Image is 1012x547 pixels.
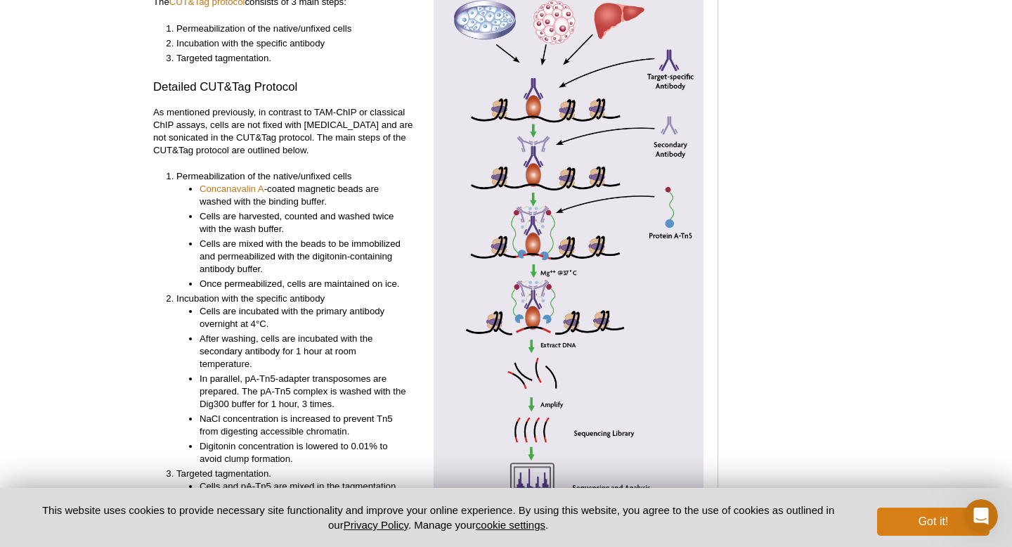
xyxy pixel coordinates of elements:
button: Got it! [877,508,990,536]
iframe: Intercom live chat [964,499,998,533]
p: This website uses cookies to provide necessary site functionality and improve your online experie... [22,503,854,532]
li: Once permeabilized, cells are maintained on ice. [200,278,409,290]
li: Cells and pA-Tn5 are mixed in the tagmentation buffer and incubated for 1 hour at 37°C. [200,480,409,506]
li: Cells are mixed with the beads to be immobilized and permeabilized with the digitonin-containing ... [200,238,409,276]
li: Digitonin concentration is lowered to 0.01% to avoid clump formation. [200,440,409,465]
li: Incubation with the specific antibody [176,292,409,465]
li: -coated magnetic beads are washed with the binding buffer. [200,183,409,208]
li: Permeabilization of the native/unfixed cells [176,170,409,290]
li: After washing, cells are incubated with the secondary antibody for 1 hour at room temperature. [200,333,409,371]
li: Cells are incubated with the primary antibody overnight at 4°C. [200,305,409,330]
button: cookie settings [476,519,545,531]
p: As mentioned previously, in contrast to TAM-ChIP or classical ChIP assays, cells are not fixed wi... [153,106,423,157]
li: NaCl concentration is increased to prevent Tn5 from digesting accessible chromatin. [200,413,409,438]
a: Privacy Policy [344,519,408,531]
li: In parallel, pA-Tn5-adapter transposomes are prepared. The pA-Tn5 complex is washed with the Dig3... [200,373,409,411]
li: Cells are harvested, counted and washed twice with the wash buffer. [200,210,409,236]
li: Permeabilization of the native/unfixed cells [176,22,409,35]
a: Concanavalin A [200,183,264,195]
h3: Detailed CUT&Tag Protocol [153,79,423,96]
li: Incubation with the specific antibody [176,37,409,50]
li: Targeted tagmentation. [176,52,409,65]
